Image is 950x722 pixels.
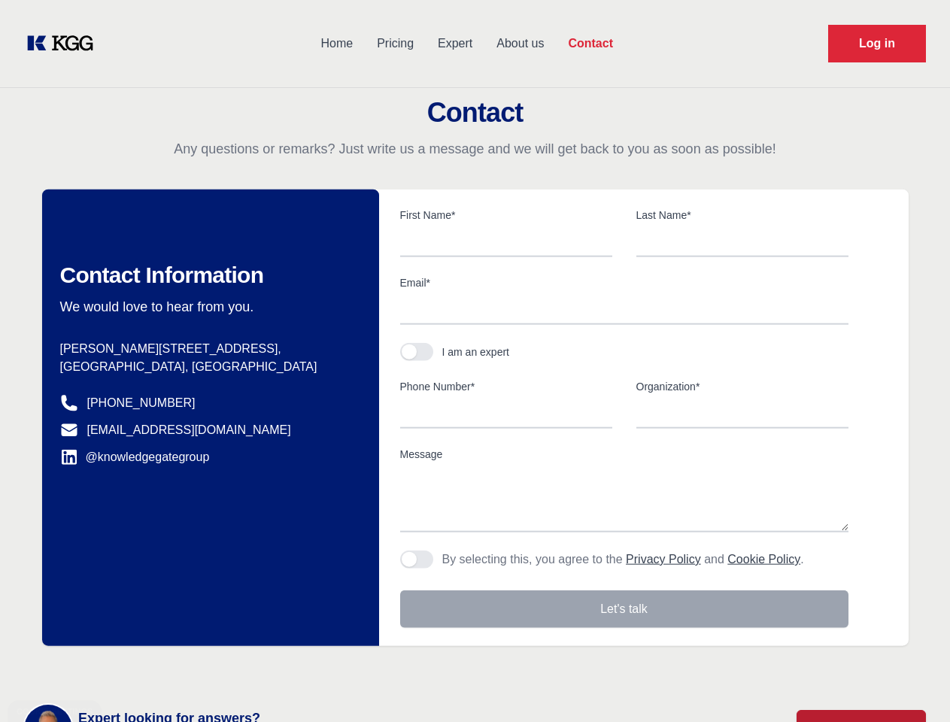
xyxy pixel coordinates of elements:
a: Privacy Policy [626,553,701,566]
a: Expert [426,24,484,63]
div: I am an expert [442,344,510,359]
h2: Contact Information [60,262,355,289]
p: [PERSON_NAME][STREET_ADDRESS], [60,340,355,358]
a: Request Demo [828,25,926,62]
a: [PHONE_NUMBER] [87,394,196,412]
p: We would love to hear from you. [60,298,355,316]
div: Cookie settings [17,708,93,716]
a: About us [484,24,556,63]
label: Phone Number* [400,379,612,394]
label: Email* [400,275,848,290]
a: Pricing [365,24,426,63]
p: By selecting this, you agree to the and . [442,551,804,569]
a: [EMAIL_ADDRESS][DOMAIN_NAME] [87,421,291,439]
button: Let's talk [400,590,848,628]
label: Message [400,447,848,462]
p: Any questions or remarks? Just write us a message and we will get back to you as soon as possible! [18,140,932,158]
a: KOL Knowledge Platform: Talk to Key External Experts (KEE) [24,32,105,56]
label: Organization* [636,379,848,394]
iframe: Chat Widget [875,650,950,722]
h2: Contact [18,98,932,128]
a: @knowledgegategroup [60,448,210,466]
label: Last Name* [636,208,848,223]
a: Cookie Policy [727,553,800,566]
p: [GEOGRAPHIC_DATA], [GEOGRAPHIC_DATA] [60,358,355,376]
a: Contact [556,24,625,63]
label: First Name* [400,208,612,223]
a: Home [308,24,365,63]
